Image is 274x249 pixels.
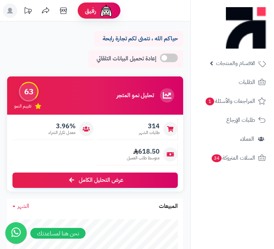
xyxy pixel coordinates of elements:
span: عرض التحليل الكامل [79,176,123,184]
span: طلبات الإرجاع [226,115,255,125]
a: المراجعات والأسئلة1 [195,93,270,110]
a: الشهر [12,202,29,210]
h3: المبيعات [159,203,178,210]
span: رفيق [85,6,96,15]
img: ai-face.png [99,4,113,18]
span: 314 [139,122,160,130]
span: العملاء [240,134,254,144]
span: المراجعات والأسئلة [205,96,255,106]
span: السلات المتروكة [211,153,255,163]
span: 34 [212,154,222,162]
span: معدل تكرار الشراء [48,130,76,136]
span: إعادة تحميل البيانات التلقائي [97,55,156,63]
span: 1 [206,98,214,105]
img: logo-mobile.png [226,5,267,50]
p: حياكم الله ، نتمنى لكم تجارة رابحة [99,35,178,43]
a: الطلبات [195,74,270,91]
a: السلات المتروكة34 [195,149,270,166]
span: الطلبات [239,77,255,87]
h3: تحليل نمو المتجر [117,93,154,99]
span: 3.96% [48,122,76,130]
span: طلبات الشهر [139,130,160,136]
a: عرض التحليل الكامل [12,173,178,188]
a: طلبات الإرجاع [195,111,270,129]
span: الشهر [17,202,29,210]
span: 618.50 [127,148,160,155]
a: العملاء [195,130,270,148]
span: الأقسام والمنتجات [216,58,255,68]
span: تقييم النمو [14,103,31,109]
a: تحديثات المنصة [19,4,37,20]
span: متوسط طلب العميل [127,155,160,161]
